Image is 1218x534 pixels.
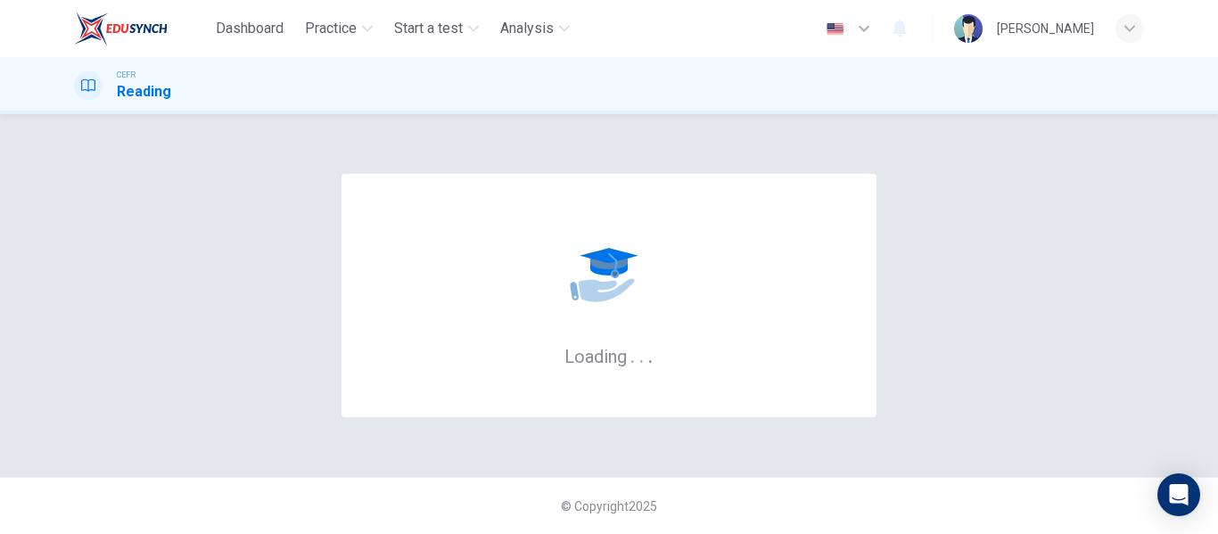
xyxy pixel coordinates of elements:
span: Dashboard [216,18,284,39]
span: © Copyright 2025 [561,499,657,513]
button: Analysis [493,12,577,45]
button: Practice [298,12,380,45]
h6: . [647,340,654,369]
h6: Loading [564,344,654,367]
img: en [824,22,846,36]
h6: . [630,340,636,369]
div: [PERSON_NAME] [997,18,1094,39]
button: Start a test [387,12,486,45]
span: Practice [305,18,357,39]
h1: Reading [117,81,171,103]
a: EduSynch logo [74,11,209,46]
span: Start a test [394,18,463,39]
img: Profile picture [954,14,983,43]
span: CEFR [117,69,136,81]
img: EduSynch logo [74,11,168,46]
div: Open Intercom Messenger [1157,473,1200,516]
button: Dashboard [209,12,291,45]
h6: . [638,340,645,369]
span: Analysis [500,18,554,39]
